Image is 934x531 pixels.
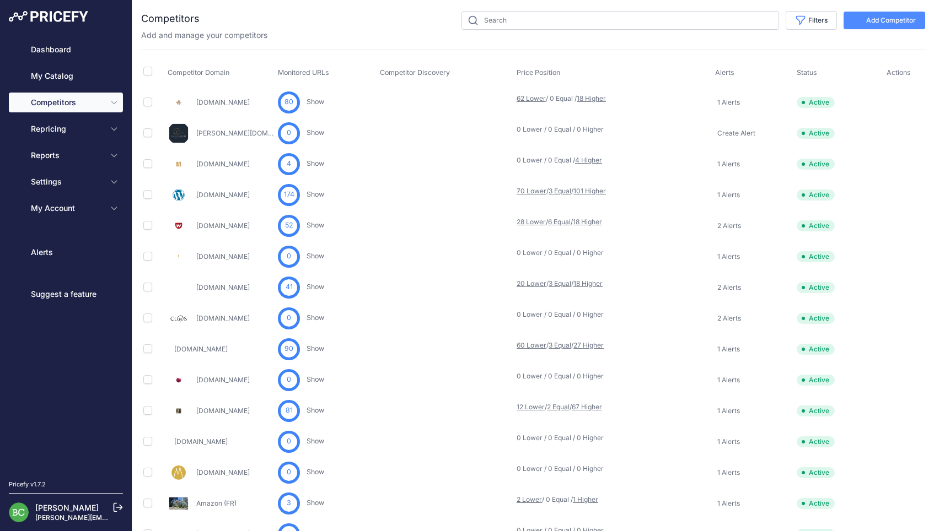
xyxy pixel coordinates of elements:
span: Active [797,282,835,293]
span: 0 [287,467,291,478]
a: 1 Alerts [715,498,740,509]
a: 4 Higher [575,156,602,164]
a: Create Alert [715,128,755,139]
span: 0 [287,128,291,138]
a: 18 Higher [577,94,606,102]
a: Amazon (FR) [196,499,237,507]
span: 0 [287,375,291,385]
span: Active [797,344,835,355]
span: Competitor Discovery [380,68,450,77]
span: 1 Alerts [717,191,740,199]
a: [DOMAIN_NAME] [196,160,250,168]
a: [DOMAIN_NAME] [196,407,250,415]
p: 0 Lower / 0 Equal / 0 Higher [517,464,587,473]
span: 1 Alerts [717,437,740,446]
a: 12 Lower [517,403,545,411]
button: Filters [786,11,837,30]
a: 2 Alerts [715,282,741,293]
span: Price Position [517,68,560,77]
a: Show [307,437,324,445]
a: Dashboard [9,40,123,59]
button: Settings [9,172,123,192]
span: Repricing [31,123,103,134]
p: 0 Lower / 0 Equal / 0 Higher [517,372,587,381]
a: 18 Higher [573,218,602,226]
a: Show [307,190,324,198]
a: My Catalog [9,66,123,86]
a: 1 Alerts [715,189,740,201]
p: / / [517,341,587,350]
a: Show [307,499,324,507]
span: 0 [287,313,291,323]
span: 81 [286,405,293,416]
span: Active [797,128,835,139]
a: [DOMAIN_NAME] [196,283,250,291]
button: Repricing [9,119,123,139]
a: Show [307,468,324,476]
a: 20 Lower [517,279,546,288]
div: Pricefy v1.7.2 [9,480,46,489]
a: Show [307,97,324,106]
span: Active [797,375,835,386]
span: 0 [287,436,291,447]
a: 1 Alerts [715,344,740,355]
span: 2 Alerts [717,221,741,230]
span: 174 [284,189,294,200]
p: 0 Lower / 0 Equal / 0 Higher [517,434,587,442]
span: 1 Alerts [717,499,740,508]
a: 2 Alerts [715,313,741,324]
span: Active [797,405,835,416]
p: Add and manage your competitors [141,30,267,41]
span: Active [797,220,835,231]
span: Active [797,97,835,108]
a: Alerts [9,242,123,262]
p: / / [517,403,587,411]
span: Active [797,159,835,170]
a: 3 Equal [549,279,571,288]
p: / / [517,218,587,226]
span: Monitored URLs [278,68,329,77]
a: [DOMAIN_NAME] [196,314,250,322]
a: 60 Lower [517,341,546,349]
a: [DOMAIN_NAME] [196,191,250,199]
span: 1 Alerts [717,160,740,169]
button: Reports [9,145,123,165]
span: 1 Alerts [717,407,740,415]
span: Competitors [31,97,103,108]
a: Show [307,344,324,353]
span: Settings [31,176,103,187]
p: / / [517,187,587,196]
span: Actions [887,68,911,77]
span: Active [797,436,835,447]
a: [DOMAIN_NAME] [174,437,228,446]
span: Reports [31,150,103,161]
img: Pricefy Logo [9,11,88,22]
a: 62 Lower [517,94,546,102]
a: 2 Lower [517,495,542,503]
span: 1 Alerts [717,98,740,107]
a: 1 Alerts [715,159,740,170]
a: 1 Alerts [715,467,740,478]
a: 27 Higher [573,341,604,349]
button: Add Competitor [844,12,925,29]
a: 18 Higher [573,279,603,288]
a: 1 Alerts [715,436,740,447]
a: Show [307,283,324,291]
p: / 0 Equal / [517,94,587,103]
span: Alerts [715,68,734,77]
a: 1 Alerts [715,97,740,108]
a: [DOMAIN_NAME] [196,468,250,476]
a: [PERSON_NAME] [35,503,99,512]
a: Show [307,375,324,383]
span: Competitor Domain [168,68,229,77]
p: 0 Lower / 0 Equal / 0 Higher [517,310,587,319]
input: Search [461,11,779,30]
a: 2 Equal [547,403,570,411]
a: Suggest a feature [9,284,123,304]
button: Competitors [9,93,123,112]
a: 6 Equal [548,218,571,226]
span: Create Alert [717,129,755,138]
a: 3 Equal [549,187,571,195]
span: My Account [31,203,103,214]
span: Active [797,189,835,201]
